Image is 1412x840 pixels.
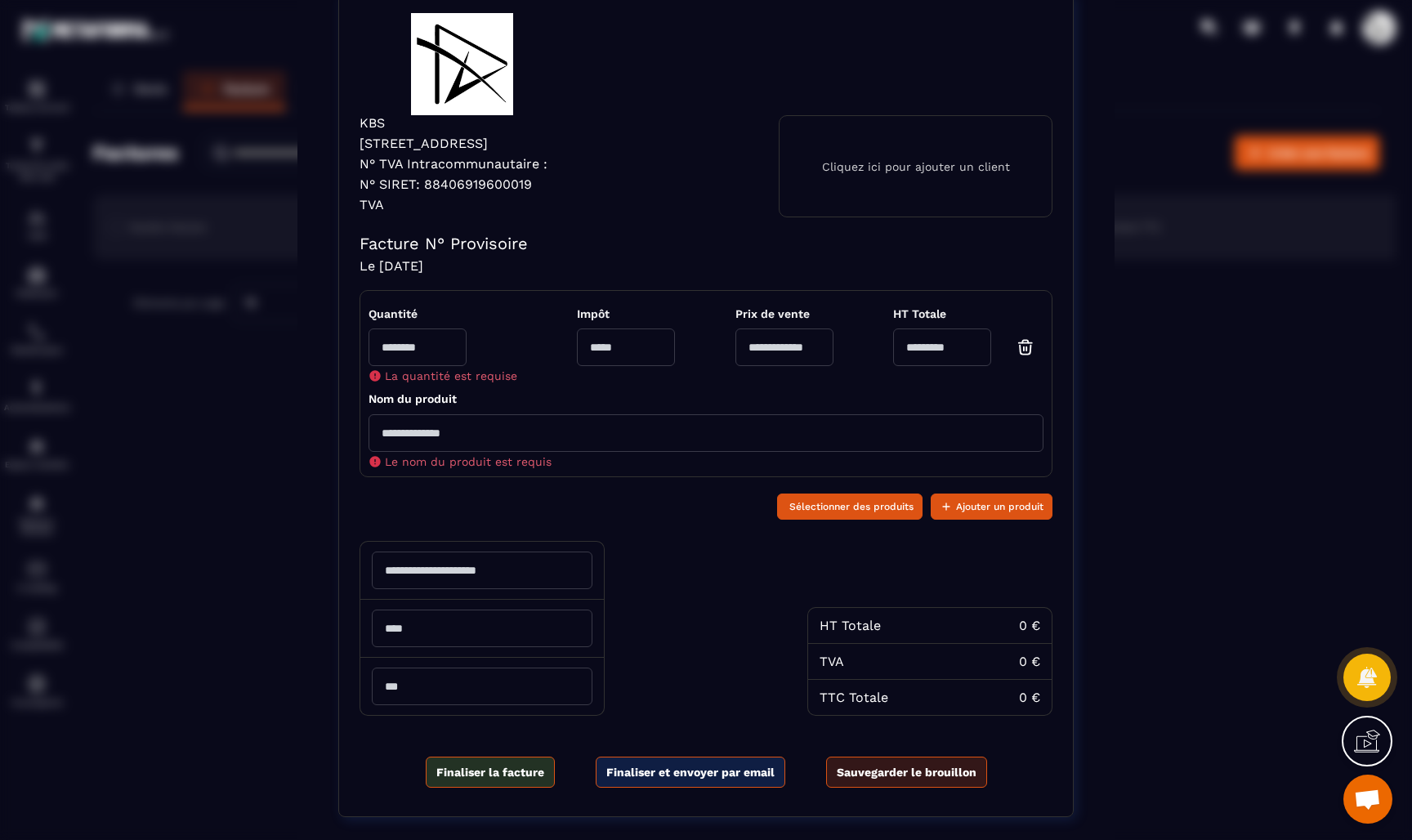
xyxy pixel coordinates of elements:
div: 0 € [1019,690,1040,705]
button: Sauvegarder le brouillon [826,757,987,788]
h4: Le [DATE] [360,258,1052,274]
button: Finaliser la facture [426,757,555,788]
div: TVA [820,654,844,669]
p: TVA [360,197,547,212]
div: 0 € [1019,618,1040,633]
button: Finaliser et envoyer par email [596,757,785,788]
span: Le nom du produit est requis [385,455,552,468]
span: Impôt [577,307,675,320]
div: TTC Totale [820,690,888,705]
p: N° SIRET: 88406919600019 [360,176,547,192]
span: Finaliser la facture [436,764,544,780]
span: Prix de vente [735,307,833,320]
div: 0 € [1019,654,1040,669]
p: N° TVA Intracommunautaire : [360,156,547,172]
button: Sélectionner des produits [777,494,923,520]
span: Finaliser et envoyer par email [606,764,775,780]
div: Ouvrir le chat [1343,775,1392,824]
img: logo [360,13,564,115]
span: Nom du produit [369,392,457,405]
p: Cliquez ici pour ajouter un client [822,160,1010,173]
p: KBS [360,115,547,131]
h4: Facture N° Provisoire [360,234,1052,253]
span: La quantité est requise [385,369,517,382]
span: Sélectionner des produits [789,498,914,515]
span: HT Totale [893,307,1043,320]
p: [STREET_ADDRESS] [360,136,547,151]
span: Quantité [369,307,517,320]
button: Ajouter un produit [931,494,1052,520]
div: HT Totale [820,618,881,633]
span: Ajouter un produit [956,498,1043,515]
span: Sauvegarder le brouillon [837,764,976,780]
